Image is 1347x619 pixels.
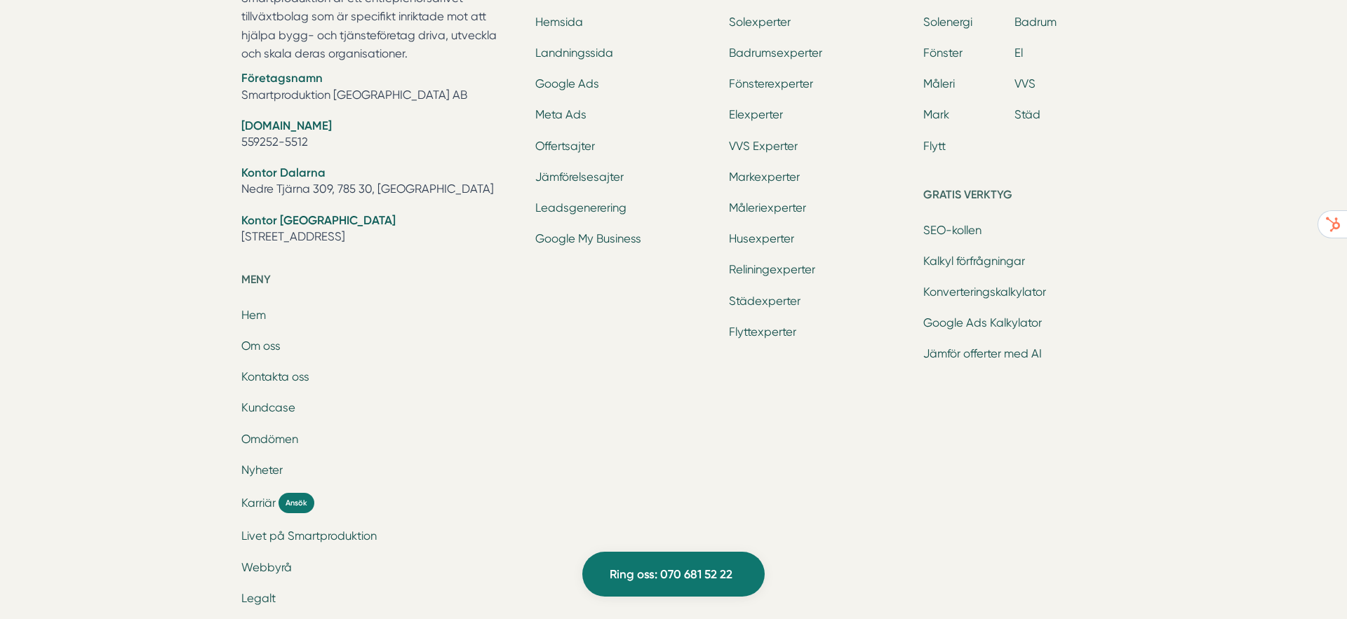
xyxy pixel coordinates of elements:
a: Offertsajter [535,140,595,153]
a: Flytt [923,140,946,153]
a: Jämförelsesajter [535,170,624,184]
a: Städexperter [729,294,800,308]
a: Jämför offerter med AI [923,347,1042,360]
a: Google Ads [535,77,599,90]
a: Ring oss: 070 681 52 22 [582,552,765,597]
a: Hemsida [535,15,583,29]
a: Husexperter [729,232,794,245]
a: VVS Experter [729,140,798,153]
li: Nedre Tjärna 309, 785 30, [GEOGRAPHIC_DATA] [241,165,518,200]
a: Legalt [241,592,276,605]
a: Markexperter [729,170,800,184]
span: Karriär [241,495,276,511]
a: Fönster [923,46,963,60]
a: Mark [923,108,949,121]
h5: Gratis verktyg [923,186,1106,208]
a: Fönsterexperter [729,77,813,90]
li: [STREET_ADDRESS] [241,212,518,248]
strong: [DOMAIN_NAME] [241,118,332,132]
li: Smartproduktion [GEOGRAPHIC_DATA] AB [241,70,518,106]
a: Meta Ads [535,108,587,121]
li: 559252-5512 [241,118,518,154]
a: Karriär Ansök [241,493,518,513]
a: Solexperter [729,15,791,29]
a: Måleri [923,77,955,90]
a: Hem [241,308,266,322]
a: Google Ads Kalkylator [923,316,1042,329]
a: Städ [1014,108,1040,121]
a: Konverteringskalkylator [923,285,1046,299]
a: Livet på Smartproduktion [241,529,377,543]
a: SEO-kollen [923,224,981,237]
a: Leadsgenerering [535,201,626,215]
strong: Kontor [GEOGRAPHIC_DATA] [241,213,396,227]
a: Google My Business [535,232,641,245]
a: Reliningexperter [729,263,815,276]
a: Landningssida [535,46,613,60]
a: Badrumsexperter [729,46,822,60]
a: VVS [1014,77,1036,90]
a: Solenergi [923,15,972,29]
a: Omdömen [241,433,298,446]
a: Kontakta oss [241,370,309,383]
a: Nyheter [241,463,283,477]
span: Ring oss: 070 681 52 22 [610,565,732,584]
a: Om oss [241,339,281,353]
strong: Företagsnamn [241,71,323,85]
a: Flyttexperter [729,325,796,339]
span: Ansök [279,493,314,513]
a: Elexperter [729,108,783,121]
strong: Kontor Dalarna [241,165,326,179]
h5: Meny [241,271,518,293]
a: Badrum [1014,15,1057,29]
a: Webbyrå [241,561,292,574]
a: El [1014,46,1023,60]
a: Måleriexperter [729,201,806,215]
a: Kalkyl förfrågningar [923,254,1025,268]
a: Kundcase [241,401,295,414]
